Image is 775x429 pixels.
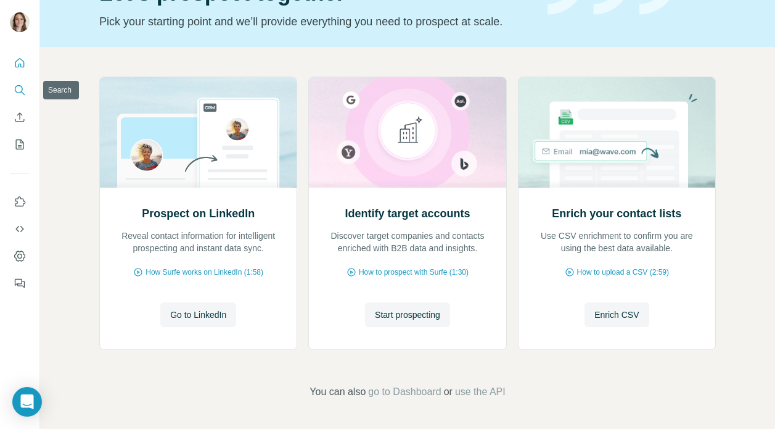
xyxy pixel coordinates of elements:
[10,79,30,101] button: Search
[584,302,649,327] button: Enrich CSV
[10,218,30,240] button: Use Surfe API
[321,230,493,254] p: Discover target companies and contacts enriched with B2B data and insights.
[359,267,469,278] span: How to prospect with Surfe (1:30)
[160,302,236,327] button: Go to LinkedIn
[518,77,716,188] img: Enrich your contact lists
[10,106,30,128] button: Enrich CSV
[577,267,669,278] span: How to upload a CSV (2:59)
[10,245,30,267] button: Dashboard
[308,77,506,188] img: Identify target accounts
[531,230,703,254] p: Use CSV enrichment to confirm you are using the best data available.
[170,309,226,321] span: Go to LinkedIn
[444,385,453,399] span: or
[455,385,506,399] button: use the API
[594,309,639,321] span: Enrich CSV
[10,133,30,156] button: My lists
[12,387,42,417] div: Open Intercom Messenger
[99,77,297,188] img: Prospect on LinkedIn
[365,302,450,327] button: Start prospecting
[368,385,441,399] button: go to Dashboard
[10,272,30,294] button: Feedback
[10,191,30,213] button: Use Surfe on LinkedIn
[142,205,255,222] h2: Prospect on LinkedIn
[10,12,30,32] img: Avatar
[112,230,284,254] p: Reveal contact information for intelligent prospecting and instant data sync.
[99,13,533,30] p: Pick your starting point and we’ll provide everything you need to prospect at scale.
[552,205,681,222] h2: Enrich your contact lists
[375,309,440,321] span: Start prospecting
[146,267,263,278] span: How Surfe works on LinkedIn (1:58)
[310,385,366,399] span: You can also
[345,205,470,222] h2: Identify target accounts
[10,52,30,74] button: Quick start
